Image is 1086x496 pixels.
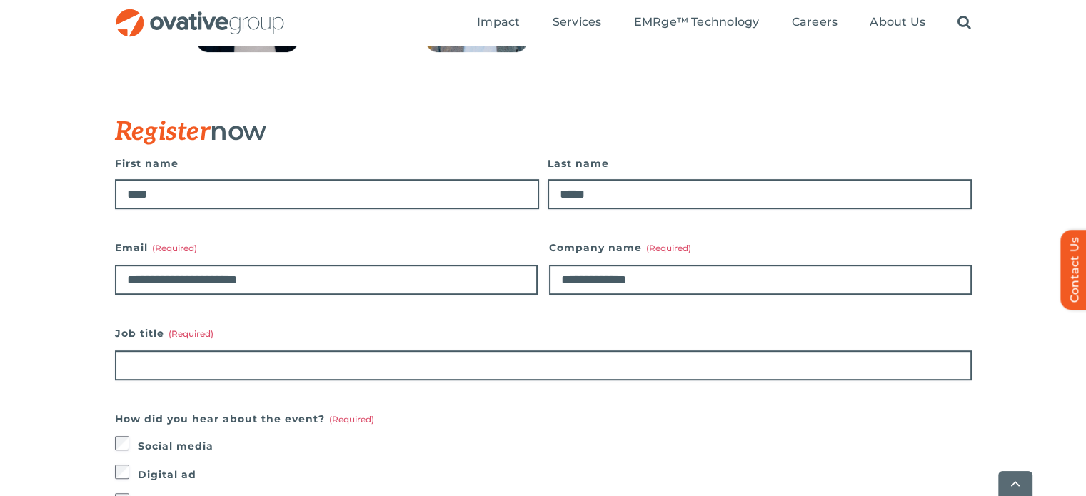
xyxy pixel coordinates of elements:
[115,323,972,343] label: Job title
[152,243,197,253] span: (Required)
[957,15,971,31] a: Search
[115,153,539,173] label: First name
[477,15,520,31] a: Impact
[115,116,211,148] span: Register
[633,15,759,31] a: EMRge™ Technology
[553,15,602,29] span: Services
[115,238,538,258] label: Email
[870,15,925,29] span: About Us
[169,328,213,339] span: (Required)
[329,414,374,425] span: (Required)
[553,15,602,31] a: Services
[646,243,691,253] span: (Required)
[549,238,972,258] label: Company name
[792,15,838,31] a: Careers
[114,7,286,21] a: OG_Full_horizontal_RGB
[633,15,759,29] span: EMRge™ Technology
[870,15,925,31] a: About Us
[138,436,972,456] label: Social media
[115,116,900,146] h3: now
[477,15,520,29] span: Impact
[548,153,972,173] label: Last name
[115,409,374,429] legend: How did you hear about the event?
[792,15,838,29] span: Careers
[138,465,972,485] label: Digital ad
